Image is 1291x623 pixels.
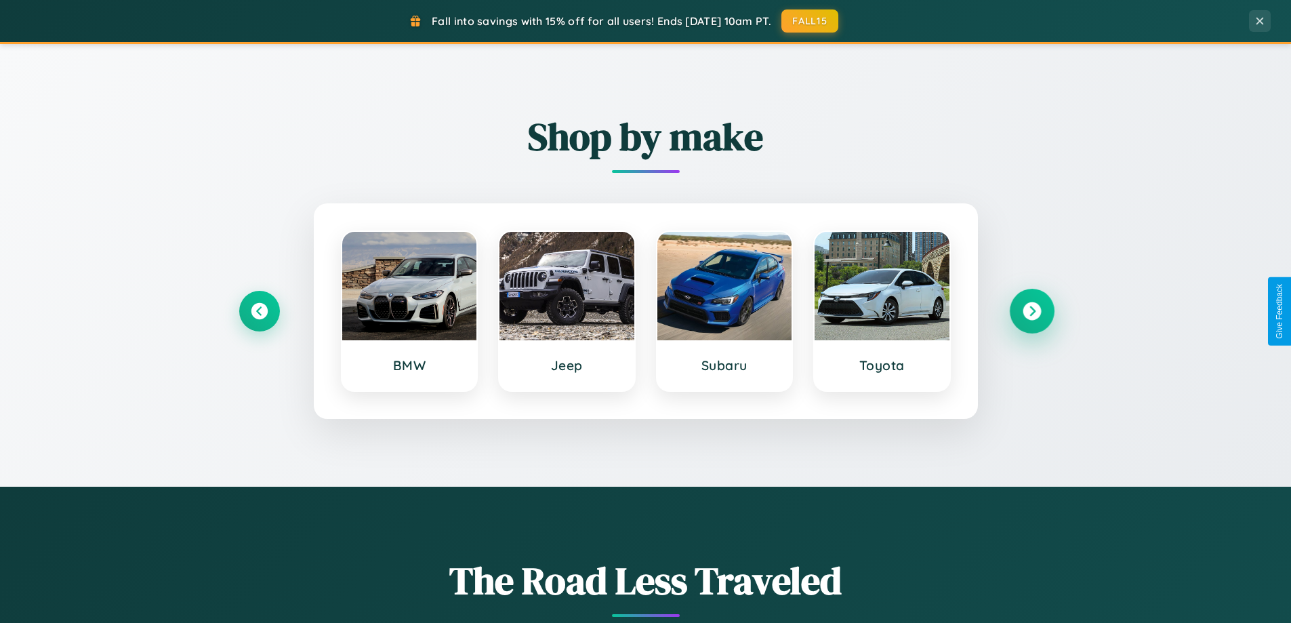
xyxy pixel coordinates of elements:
[781,9,838,33] button: FALL15
[671,357,779,374] h3: Subaru
[432,14,771,28] span: Fall into savings with 15% off for all users! Ends [DATE] 10am PT.
[239,110,1052,163] h2: Shop by make
[1275,284,1284,339] div: Give Feedback
[356,357,464,374] h3: BMW
[239,555,1052,607] h1: The Road Less Traveled
[513,357,621,374] h3: Jeep
[828,357,936,374] h3: Toyota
